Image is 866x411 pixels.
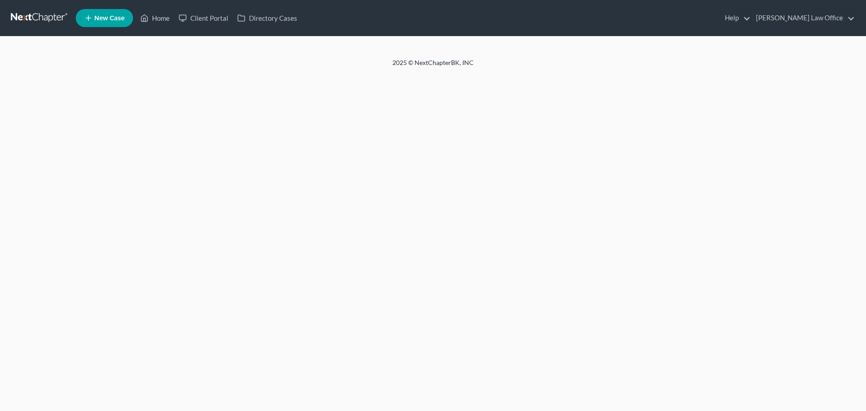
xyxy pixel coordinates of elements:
[136,10,174,26] a: Home
[233,10,302,26] a: Directory Cases
[751,10,855,26] a: [PERSON_NAME] Law Office
[176,58,690,74] div: 2025 © NextChapterBK, INC
[720,10,751,26] a: Help
[174,10,233,26] a: Client Portal
[76,9,133,27] new-legal-case-button: New Case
